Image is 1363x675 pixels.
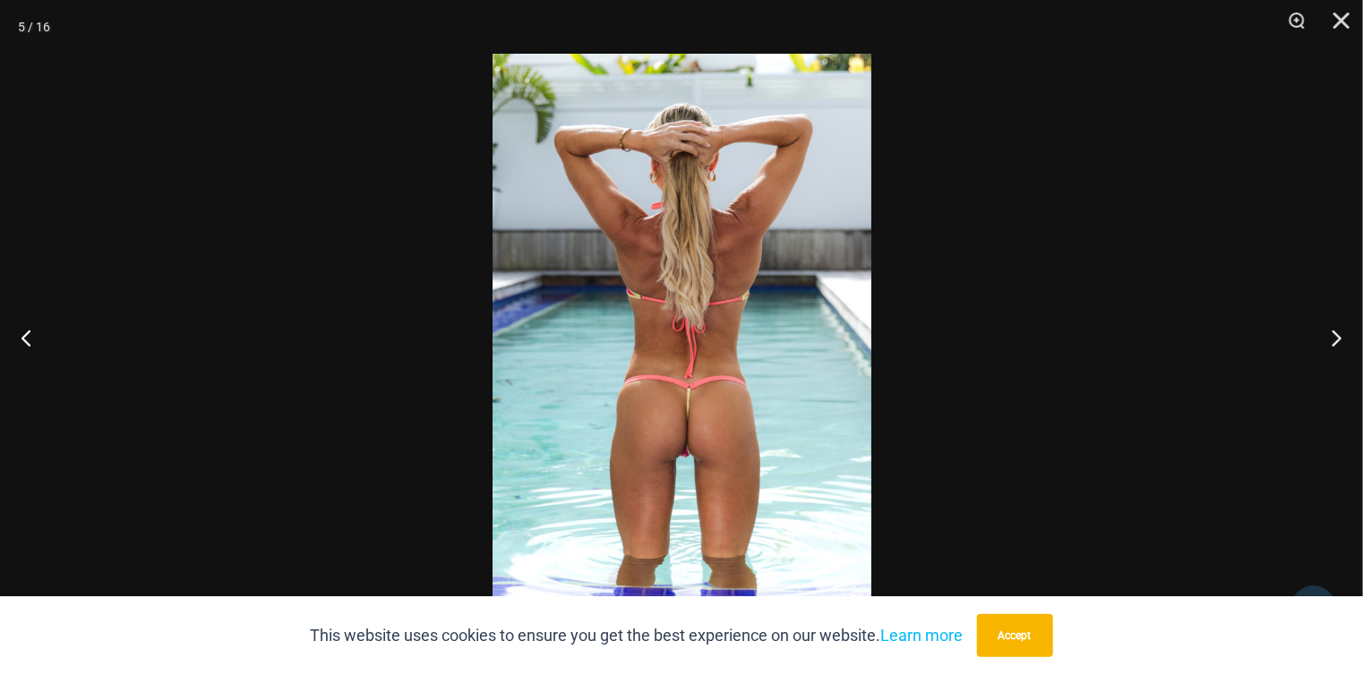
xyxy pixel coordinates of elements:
[881,626,964,645] a: Learn more
[311,622,964,649] p: This website uses cookies to ensure you get the best experience on our website.
[493,54,871,621] img: Bubble Mesh Highlight Pink 323 Top 421 Micro 03
[977,614,1053,657] button: Accept
[1296,293,1363,382] button: Next
[18,13,50,40] div: 5 / 16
